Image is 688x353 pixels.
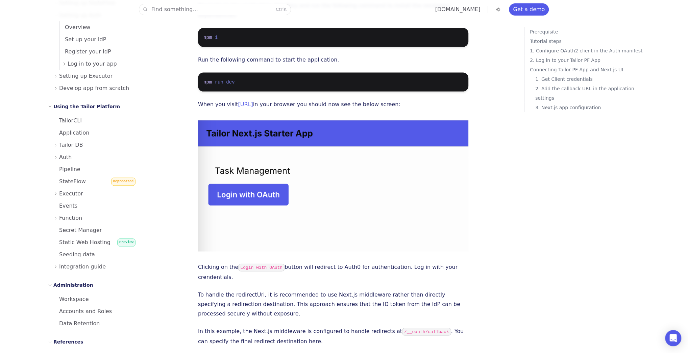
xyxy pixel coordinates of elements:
[51,318,140,330] a: Data Retention
[203,79,212,85] span: npm
[535,103,645,112] a: 3. Next.js app configuration
[530,55,645,65] a: 2. Log in to your Tailor PF App
[51,118,82,124] span: TailorCLI
[530,27,645,37] a: Prerequisite
[203,35,212,40] span: npm
[51,306,140,318] a: Accounts and Roles
[59,84,129,93] span: Develop app from scratch
[51,179,86,185] span: StateFlow
[51,115,140,127] a: TailorCLI
[530,37,645,46] a: Tutorial steps
[51,296,89,303] span: Workspace
[284,7,287,12] kbd: K
[51,166,80,173] span: Pipeline
[51,227,102,234] span: Secret Manager
[51,127,140,139] a: Application
[198,327,468,346] p: In this example, the Next.js middleware is configured to handle redirects at . You can specify th...
[198,290,468,319] p: To handle the redirectUri, it is recommended to use Next.js middleware rather than directly speci...
[59,141,83,150] span: Tailor DB
[59,46,140,58] a: Register your IdP
[665,330,681,346] div: Open Intercom Messenger
[59,214,82,223] span: Function
[139,4,291,15] button: Find something...CtrlK
[51,203,77,209] span: Events
[59,262,106,272] span: Integration guide
[535,74,645,84] a: 1. Get Client credentials
[111,178,136,186] span: Deprecated
[51,200,140,212] a: Events
[530,65,645,74] a: Connecting Tailor PF App and Next.js UI
[535,84,645,103] a: 2. Add the callback URL in the application settings
[51,293,140,306] a: Workspace
[198,55,468,65] p: Run the following command to start the application.
[53,281,93,289] h2: Administration
[198,262,468,282] p: Clicking on the button will redirect to Auth0 for authentication. Log in with your crendentials.
[68,60,117,69] span: Log in to your app
[198,100,468,109] p: When you visit in your browser you should now see the below screen:
[51,252,95,258] span: Seeding data
[226,79,235,85] span: dev
[59,72,113,81] span: Setting up Executor
[59,22,140,34] a: Overview
[215,35,218,40] span: i
[59,37,106,43] span: Set up your IdP
[51,130,89,136] span: Application
[59,49,111,55] span: Register your IdP
[53,103,120,111] h2: Using the Tailor Platform
[59,189,83,199] span: Executor
[402,328,451,336] code: /__oauth/callback
[51,239,110,246] span: Static Web Hosting
[59,24,90,31] span: Overview
[198,120,468,252] img: Tutorials – Set up OAuth2 Client
[51,164,140,176] a: Pipeline
[59,34,140,46] a: Set up your IdP
[59,153,72,162] span: Auth
[494,5,502,14] button: Toggle dark mode
[53,338,83,346] h2: References
[51,225,140,237] a: Secret Manager
[435,6,481,13] a: [DOMAIN_NAME]
[530,46,645,55] a: 1. Configure OAuth2 client in the Auth manifest
[238,101,253,108] a: [URL]
[51,321,100,327] span: Data Retention
[51,308,112,315] span: Accounts and Roles
[238,264,285,272] code: Login with OAuth
[51,176,140,188] a: StateFlowDeprecated
[117,239,136,247] span: Preview
[51,249,140,261] a: Seeding data
[215,79,223,85] span: run
[276,7,284,12] kbd: Ctrl
[509,3,549,16] a: Get a demo
[51,237,140,249] a: Static Web HostingPreview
